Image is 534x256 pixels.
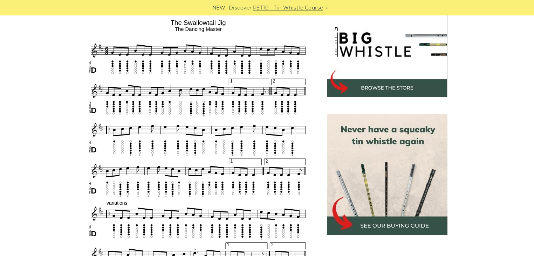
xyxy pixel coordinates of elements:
a: PST10 - Tin Whistle Course [253,4,323,12]
img: tin whistle buying guide [327,114,447,235]
span: NEW: [212,4,227,12]
span: Discover [229,4,252,12]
